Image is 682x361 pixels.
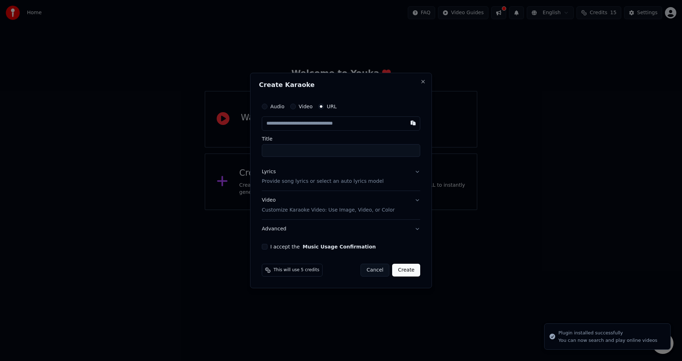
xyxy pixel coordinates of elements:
[262,178,384,185] p: Provide song lyrics or select an auto lyrics model
[262,207,395,214] p: Customize Karaoke Video: Use Image, Video, or Color
[262,163,420,191] button: LyricsProvide song lyrics or select an auto lyrics model
[262,191,420,220] button: VideoCustomize Karaoke Video: Use Image, Video, or Color
[327,104,337,109] label: URL
[262,136,420,141] label: Title
[262,168,276,175] div: Lyrics
[299,104,313,109] label: Video
[392,264,420,277] button: Create
[262,220,420,238] button: Advanced
[262,197,395,214] div: Video
[361,264,389,277] button: Cancel
[274,267,319,273] span: This will use 5 credits
[270,244,376,249] label: I accept the
[270,104,285,109] label: Audio
[303,244,376,249] button: I accept the
[259,82,423,88] h2: Create Karaoke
